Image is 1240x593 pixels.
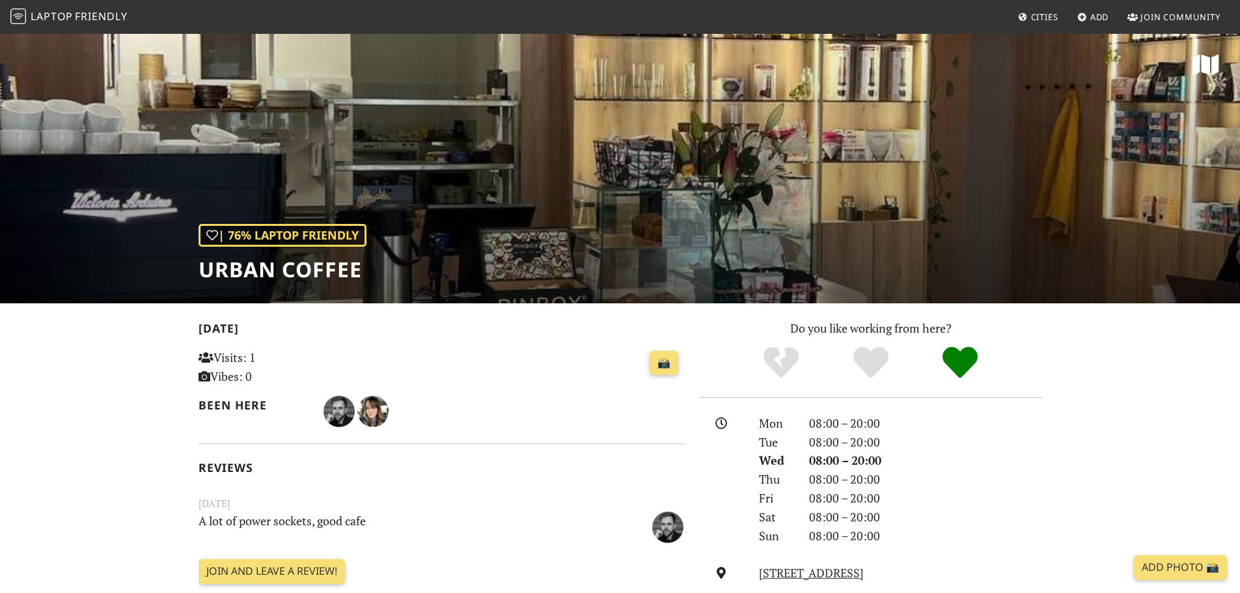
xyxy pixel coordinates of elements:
[357,402,389,418] span: _ nessa _
[751,470,801,489] div: Thu
[1031,11,1058,23] span: Cities
[199,461,684,475] h2: Reviews
[324,402,357,418] span: Kirill Shmidt
[1090,11,1109,23] span: Add
[801,489,1050,508] div: 08:00 – 20:00
[1122,5,1226,29] a: Join Community
[801,470,1050,489] div: 08:00 – 20:00
[1072,5,1114,29] a: Add
[10,6,128,29] a: LaptopFriendly LaptopFriendly
[652,512,683,543] img: 5151-kirill.jpg
[10,8,26,24] img: LaptopFriendly
[751,433,801,452] div: Tue
[736,345,826,381] div: No
[751,527,801,545] div: Sun
[191,495,692,512] small: [DATE]
[826,345,916,381] div: Yes
[650,351,678,376] a: 📸
[751,451,801,470] div: Wed
[324,396,355,427] img: 5151-kirill.jpg
[652,517,683,533] span: Kirill Shmidt
[751,489,801,508] div: Fri
[751,508,801,527] div: Sat
[751,414,801,433] div: Mon
[915,345,1005,381] div: Definitely!
[75,9,127,23] span: Friendly
[199,224,366,247] div: | 76% Laptop Friendly
[1140,11,1220,23] span: Join Community
[199,257,366,282] h1: Urban Coffee
[801,451,1050,470] div: 08:00 – 20:00
[801,527,1050,545] div: 08:00 – 20:00
[31,9,73,23] span: Laptop
[199,348,350,386] p: Visits: 1 Vibes: 0
[700,319,1042,338] p: Do you like working from here?
[199,322,684,340] h2: [DATE]
[357,396,389,427] img: 4547-nessa.jpg
[199,398,309,412] h2: Been here
[759,565,864,581] a: [STREET_ADDRESS]
[801,508,1050,527] div: 08:00 – 20:00
[191,512,609,541] p: A lot of power sockets, good cafe
[1013,5,1064,29] a: Cities
[199,559,345,584] a: Join and leave a review!
[1134,555,1227,580] a: Add Photo 📸
[801,433,1050,452] div: 08:00 – 20:00
[801,414,1050,433] div: 08:00 – 20:00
